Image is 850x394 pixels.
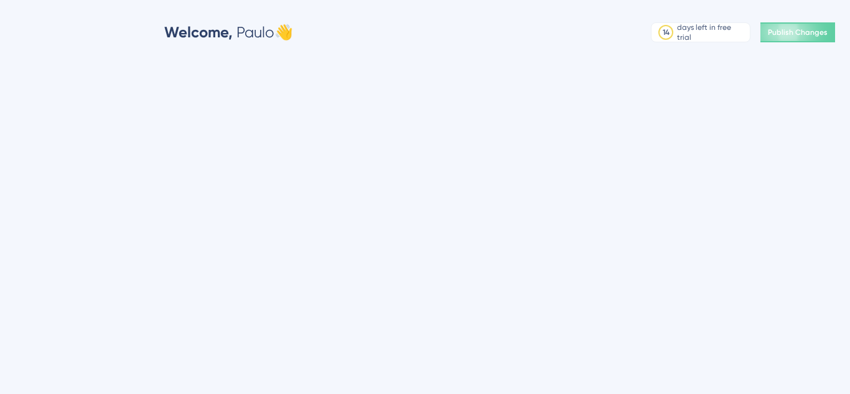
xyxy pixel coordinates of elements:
[663,27,670,37] div: 14
[164,23,233,41] span: Welcome,
[760,22,835,42] button: Publish Changes
[164,22,293,42] div: Paulo 👋
[768,27,828,37] span: Publish Changes
[677,22,746,42] div: days left in free trial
